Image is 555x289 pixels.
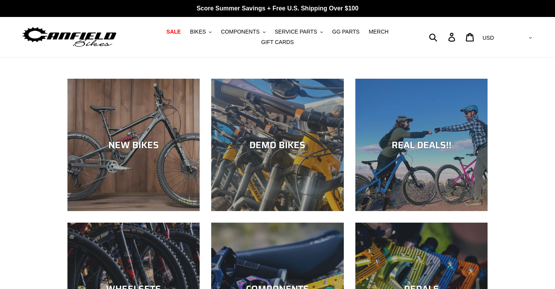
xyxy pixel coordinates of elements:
[67,79,200,211] a: NEW BIKES
[369,29,388,35] span: MERCH
[355,139,488,150] div: REAL DEALS!!
[433,29,453,46] input: Search
[332,29,360,35] span: GG PARTS
[163,27,185,37] a: SALE
[271,27,326,37] button: SERVICE PARTS
[186,27,215,37] button: BIKES
[217,27,269,37] button: COMPONENTS
[261,39,294,46] span: GIFT CARDS
[355,79,488,211] a: REAL DEALS!!
[166,29,181,35] span: SALE
[21,25,118,49] img: Canfield Bikes
[211,79,343,211] a: DEMO BIKES
[257,37,298,47] a: GIFT CARDS
[211,139,343,150] div: DEMO BIKES
[221,29,259,35] span: COMPONENTS
[328,27,363,37] a: GG PARTS
[67,139,200,150] div: NEW BIKES
[190,29,206,35] span: BIKES
[365,27,392,37] a: MERCH
[274,29,317,35] span: SERVICE PARTS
